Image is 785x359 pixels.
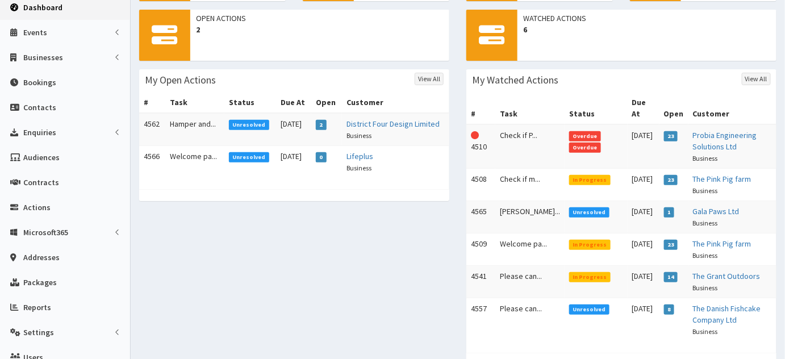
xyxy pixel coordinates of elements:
td: 4562 [139,113,165,146]
i: This Action is overdue! [471,131,479,139]
small: Business [693,219,718,227]
th: Customer [342,92,449,113]
a: The Pink Pig farm [693,239,751,249]
span: 23 [664,175,678,185]
span: Addresses [23,252,60,262]
span: Audiences [23,152,60,162]
small: Business [693,327,718,336]
span: Unresolved [229,152,269,162]
td: Welcome pa... [165,146,224,178]
th: Task [495,92,565,124]
a: The Pink Pig farm [693,174,751,184]
th: # [139,92,165,113]
td: 4566 [139,146,165,178]
span: Microsoft365 [23,227,68,237]
span: Overdue [569,131,601,141]
a: Gala Paws Ltd [693,206,740,216]
a: View All [742,73,771,85]
td: [DATE] [628,233,659,266]
td: 4509 [466,233,495,266]
th: Customer [688,92,776,124]
span: 2 [316,120,327,130]
span: 23 [664,240,678,250]
th: Due At [276,92,311,113]
a: District Four Design Limited [346,119,440,129]
span: 1 [664,207,675,218]
th: Status [224,92,276,113]
span: Dashboard [23,2,62,12]
th: # [466,92,495,124]
td: Check if m... [495,169,565,201]
td: [DATE] [628,169,659,201]
a: Lifeplus [346,151,373,161]
h3: My Open Actions [145,75,216,85]
span: Unresolved [229,120,269,130]
td: 4557 [466,298,495,342]
td: 4541 [466,266,495,298]
th: Status [565,92,627,124]
span: Unresolved [569,207,609,218]
td: Please can... [495,298,565,342]
span: 23 [664,131,678,141]
span: Enquiries [23,127,56,137]
a: View All [415,73,444,85]
td: 4565 [466,201,495,233]
th: Due At [628,92,659,124]
td: [PERSON_NAME]... [495,201,565,233]
span: Businesses [23,52,63,62]
small: Business [693,186,718,195]
td: [DATE] [276,113,311,146]
span: 2 [196,24,444,35]
a: The Danish Fishcake Company Ltd [693,303,761,325]
td: [DATE] [628,266,659,298]
a: Probia Engineering Solutions Ltd [693,130,757,152]
td: Check if P... [495,124,565,169]
span: Events [23,27,47,37]
th: Open [311,92,342,113]
td: [DATE] [276,146,311,178]
span: Overdue [569,143,601,153]
span: Reports [23,302,51,312]
span: Unresolved [569,304,609,315]
span: In Progress [569,175,611,185]
span: Watched Actions [523,12,771,24]
td: Welcome pa... [495,233,565,266]
td: [DATE] [628,124,659,169]
span: 14 [664,272,678,282]
td: [DATE] [628,201,659,233]
span: 6 [523,24,771,35]
small: Business [346,164,371,172]
td: Please can... [495,266,565,298]
small: Business [346,131,371,140]
span: In Progress [569,272,611,282]
span: Bookings [23,77,56,87]
span: Packages [23,277,57,287]
small: Business [693,154,718,162]
span: Open Actions [196,12,444,24]
td: Hamper and... [165,113,224,146]
span: Contacts [23,102,56,112]
a: The Grant Outdoors [693,271,761,281]
th: Task [165,92,224,113]
span: 0 [316,152,327,162]
span: 8 [664,304,675,315]
small: Business [693,283,718,292]
span: In Progress [569,240,611,250]
span: Settings [23,327,54,337]
span: Contracts [23,177,59,187]
th: Open [659,92,688,124]
small: Business [693,251,718,260]
td: 4508 [466,169,495,201]
td: 4510 [466,124,495,169]
span: Actions [23,202,51,212]
td: [DATE] [628,298,659,342]
h3: My Watched Actions [472,75,558,85]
